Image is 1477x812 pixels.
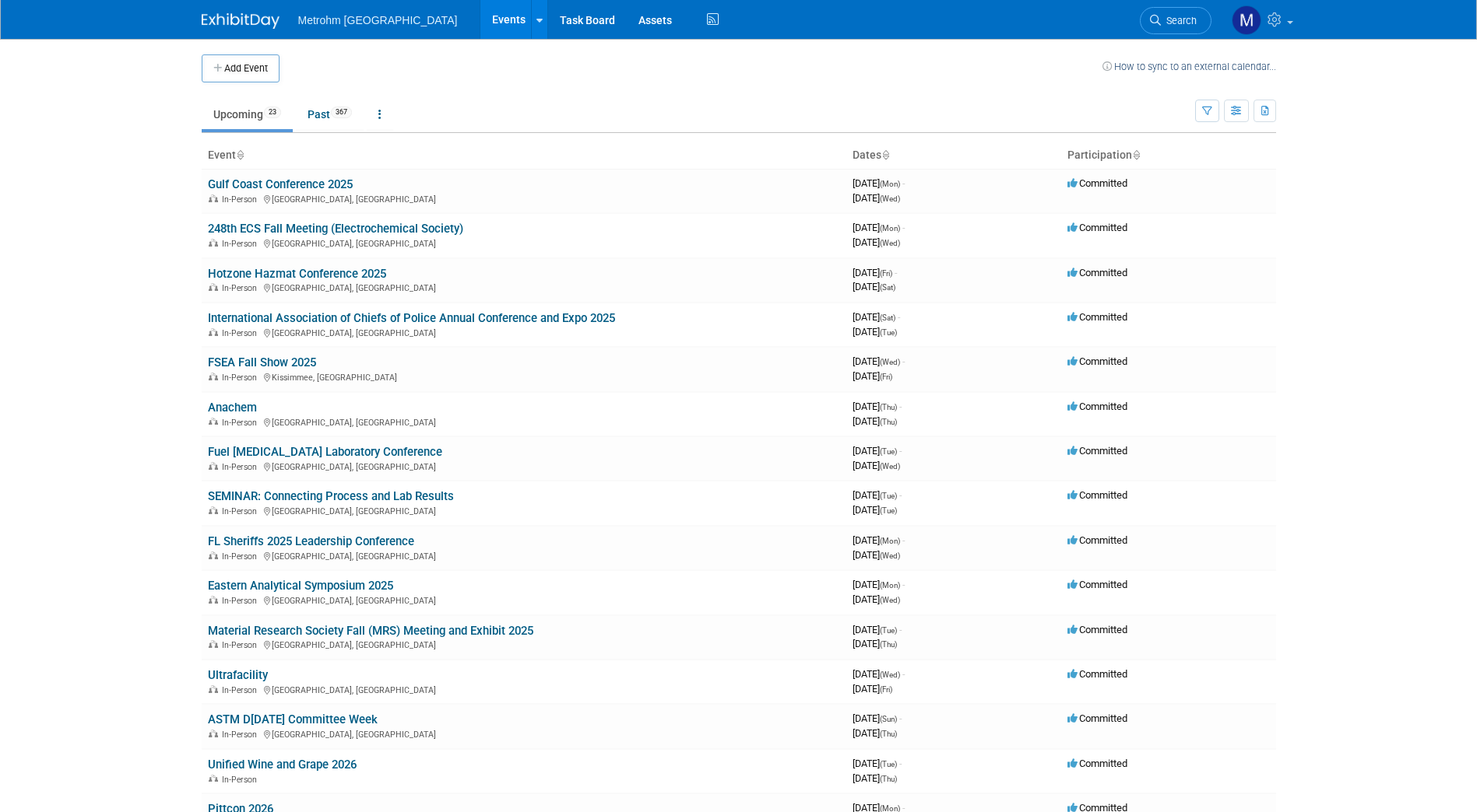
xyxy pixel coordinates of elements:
span: - [899,712,902,724]
a: SEMINAR: Connecting Process and Lab Results [208,489,454,503]
a: Hotzone Hazmat Conference 2025 [208,267,386,281]
span: (Tue) [880,328,897,337]
span: [DATE] [853,236,900,248]
a: Anachem [208,401,257,415]
span: Committed [1067,401,1127,412]
span: [DATE] [853,281,895,292]
span: [DATE] [853,638,897,649]
a: Gulf Coast Conference 2025 [208,177,353,191]
img: In-Person Event [209,640,218,648]
span: In-Person [222,462,262,472]
span: [DATE] [853,534,905,546]
span: In-Person [222,239,262,249]
span: Committed [1067,579,1127,590]
span: - [902,177,905,189]
span: In-Person [222,640,262,650]
span: Committed [1067,534,1127,546]
span: - [899,489,902,501]
img: In-Person Event [209,283,218,291]
a: Past367 [296,100,364,129]
span: (Tue) [880,447,897,456]
span: Committed [1067,489,1127,501]
img: ExhibitDay [202,13,280,29]
span: In-Person [222,596,262,606]
span: In-Person [222,730,262,740]
div: [GEOGRAPHIC_DATA], [GEOGRAPHIC_DATA] [208,192,840,205]
span: (Wed) [880,596,900,604]
span: (Fri) [880,269,892,278]
span: Committed [1067,668,1127,680]
span: (Wed) [880,239,900,247]
span: (Sat) [880,283,895,292]
span: [DATE] [853,772,897,784]
a: FL Sheriffs 2025 Leadership Conference [208,534,414,548]
span: [DATE] [853,192,900,204]
img: In-Person Event [209,328,218,336]
img: In-Person Event [209,462,218,470]
span: Committed [1067,177,1127,189]
span: (Thu) [880,775,897,783]
span: [DATE] [853,311,900,323]
span: [DATE] [853,326,897,338]
span: In-Person [222,418,262,428]
span: - [899,445,902,457]
span: [DATE] [853,370,892,382]
span: Committed [1067,222,1127,233]
span: (Thu) [880,640,897,649]
span: [DATE] [853,401,902,412]
span: (Wed) [880,358,900,366]
span: [DATE] [853,504,897,516]
span: Committed [1067,311,1127,323]
img: In-Person Event [209,373,218,380]
img: In-Person Event [209,239,218,247]
span: (Tue) [880,760,897,768]
span: In-Person [222,194,262,205]
span: In-Person [222,506,262,516]
div: [GEOGRAPHIC_DATA], [GEOGRAPHIC_DATA] [208,415,840,428]
span: (Tue) [880,506,897,515]
span: [DATE] [853,267,897,278]
div: [GEOGRAPHIC_DATA], [GEOGRAPHIC_DATA] [208,460,840,472]
button: Add Event [202,54,280,82]
span: Committed [1067,445,1127,457]
span: Metrohm [GEOGRAPHIC_DATA] [298,14,458,26]
span: [DATE] [853,355,905,367]
span: (Sun) [880,715,897,723]
div: [GEOGRAPHIC_DATA], [GEOGRAPHIC_DATA] [208,593,840,606]
span: (Mon) [880,537,900,545]
img: In-Person Event [209,775,218,782]
span: (Mon) [880,180,900,188]
span: (Fri) [880,373,892,381]
img: In-Person Event [209,551,218,559]
span: [DATE] [853,593,900,605]
span: [DATE] [853,222,905,233]
div: [GEOGRAPHIC_DATA], [GEOGRAPHIC_DATA] [208,504,840,516]
a: International Association of Chiefs of Police Annual Conference and Expo 2025 [208,311,615,325]
span: [DATE] [853,177,905,189]
a: Ultrafacility [208,668,268,682]
div: [GEOGRAPHIC_DATA], [GEOGRAPHIC_DATA] [208,727,840,740]
span: Committed [1067,758,1127,769]
img: In-Person Event [209,194,218,202]
div: [GEOGRAPHIC_DATA], [GEOGRAPHIC_DATA] [208,683,840,695]
div: [GEOGRAPHIC_DATA], [GEOGRAPHIC_DATA] [208,236,840,249]
div: [GEOGRAPHIC_DATA], [GEOGRAPHIC_DATA] [208,326,840,338]
div: Kissimmee, [GEOGRAPHIC_DATA] [208,370,840,383]
a: Search [1140,7,1211,34]
span: (Thu) [880,418,897,426]
span: In-Person [222,551,262,562]
span: (Fri) [880,685,892,694]
th: Dates [846,142,1061,169]
a: How to sync to an external calendar... [1102,61,1276,72]
span: In-Person [222,328,262,338]
a: Eastern Analytical Symposium 2025 [208,579,393,593]
span: - [899,624,902,635]
span: (Mon) [880,581,900,590]
span: - [899,758,902,769]
a: 248th ECS Fall Meeting (Electrochemical Society) [208,222,463,236]
span: Committed [1067,624,1127,635]
span: (Tue) [880,626,897,635]
a: FSEA Fall Show 2025 [208,355,316,369]
span: [DATE] [853,445,902,457]
span: [DATE] [853,624,902,635]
